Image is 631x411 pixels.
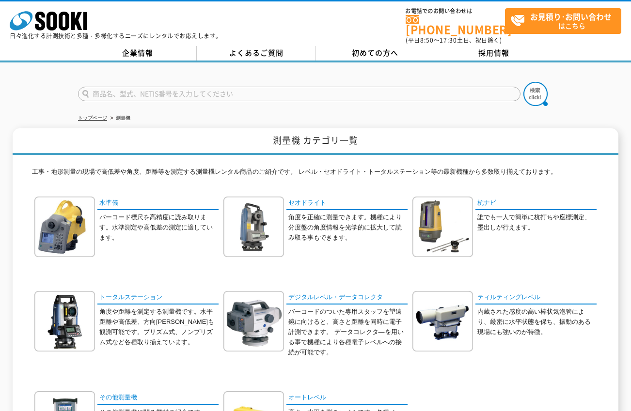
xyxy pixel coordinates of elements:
a: ティルティングレベル [475,291,597,305]
span: はこちら [510,9,621,33]
a: 採用情報 [434,46,553,61]
p: 角度を正確に測量できます。機種により分度盤の角度情報を光学的に拡大して読み取る事もできます。 [288,213,408,243]
p: 誰でも一人で簡単に杭打ちや座標測定、墨出しが行えます。 [477,213,597,233]
a: 水準儀 [97,197,219,211]
span: (平日 ～ 土日、祝日除く) [406,36,502,45]
a: 企業情報 [78,46,197,61]
span: お電話でのお問い合わせは [406,8,505,14]
span: 8:50 [420,36,434,45]
p: バーコード標尺を高精度に読み取ります。水準測定や高低差の測定に適しています。 [99,213,219,243]
a: トータルステーション [97,291,219,305]
img: 水準儀 [34,197,95,257]
strong: お見積り･お問い合わせ [530,11,612,22]
img: セオドライト [223,197,284,257]
a: よくあるご質問 [197,46,315,61]
p: 工事・地形測量の現場で高低差や角度、距離等を測定する測量機レンタル商品のご紹介です。 レベル・セオドライト・トータルステーション等の最新機種から多数取り揃えております。 [32,167,599,182]
h1: 測量機 カテゴリ一覧 [13,128,618,155]
img: btn_search.png [523,82,548,106]
li: 測量機 [109,113,130,123]
p: 日々進化する計測技術と多種・多様化するニーズにレンタルでお応えします。 [10,33,222,39]
span: 初めての方へ [352,47,398,58]
p: 角度や距離を測定する測量機です。水平距離や高低差、方向[PERSON_NAME]も観測可能です。プリズム式、ノンプリズム式など各種取り揃えています。 [99,307,219,347]
img: デジタルレベル・データコレクタ [223,291,284,351]
a: デジタルレベル・データコレクタ [286,291,408,305]
a: オートレベル [286,391,408,405]
img: トータルステーション [34,291,95,351]
a: 杭ナビ [475,197,597,211]
p: 内蔵された感度の高い棒状気泡管により、厳密に水平状態を保ち、振動のある現場にも強いのが特徴。 [477,307,597,337]
a: トップページ [78,115,107,121]
img: ティルティングレベル [412,291,473,351]
input: 商品名、型式、NETIS番号を入力してください [78,87,521,101]
img: 杭ナビ [412,197,473,257]
a: セオドライト [286,197,408,211]
p: バーコードのついた専用スタッフを望遠鏡に向けると、高さと距離を同時に電子計測できます。 データコレクタ―を用いる事で機種により各種電子レベルへの接続が可能です。 [288,307,408,357]
a: 初めての方へ [315,46,434,61]
a: お見積り･お問い合わせはこちら [505,8,621,34]
a: [PHONE_NUMBER] [406,15,505,35]
span: 17:30 [440,36,457,45]
a: その他測量機 [97,391,219,405]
